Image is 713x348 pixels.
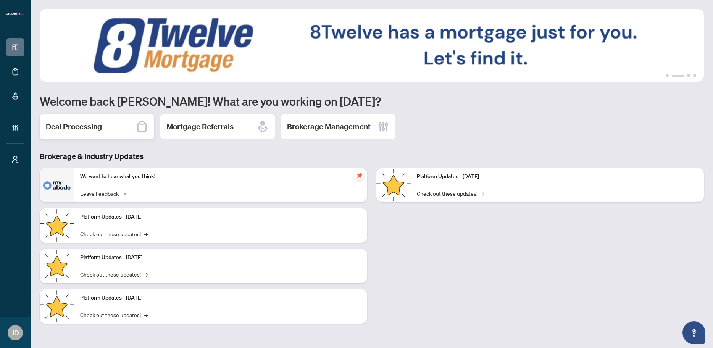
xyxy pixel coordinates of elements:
[40,9,704,82] img: Slide 1
[40,249,74,283] img: Platform Updates - July 21, 2025
[144,311,148,319] span: →
[166,121,234,132] h2: Mortgage Referrals
[144,230,148,238] span: →
[80,311,148,319] a: Check out these updates!→
[80,253,361,262] p: Platform Updates - [DATE]
[80,294,361,302] p: Platform Updates - [DATE]
[417,172,698,181] p: Platform Updates - [DATE]
[80,270,148,279] a: Check out these updates!→
[11,156,19,163] span: user-switch
[80,189,126,198] a: Leave Feedback→
[40,168,74,202] img: We want to hear what you think!
[40,208,74,243] img: Platform Updates - September 16, 2025
[46,121,102,132] h2: Deal Processing
[693,74,696,77] button: 4
[6,11,24,16] img: logo
[666,74,669,77] button: 1
[376,168,411,202] img: Platform Updates - June 23, 2025
[40,94,704,108] h1: Welcome back [PERSON_NAME]! What are you working on [DATE]?
[481,189,484,198] span: →
[682,321,705,344] button: Open asap
[672,74,684,77] button: 2
[144,270,148,279] span: →
[417,189,484,198] a: Check out these updates!→
[40,151,704,162] h3: Brokerage & Industry Updates
[122,189,126,198] span: →
[80,172,361,181] p: We want to hear what you think!
[80,230,148,238] a: Check out these updates!→
[355,171,364,180] span: pushpin
[80,213,361,221] p: Platform Updates - [DATE]
[287,121,371,132] h2: Brokerage Management
[11,327,19,338] span: JD
[687,74,690,77] button: 3
[40,289,74,324] img: Platform Updates - July 8, 2025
